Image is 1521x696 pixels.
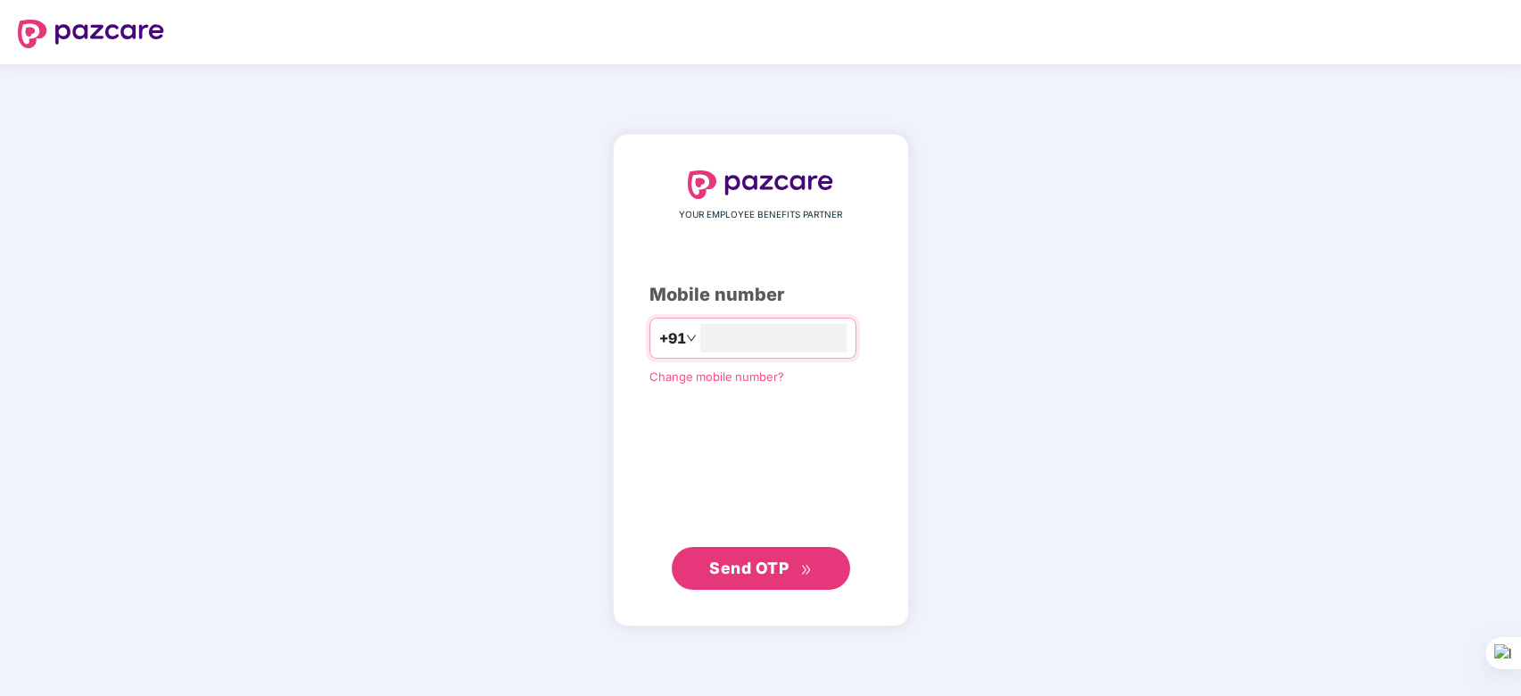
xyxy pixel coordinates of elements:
[649,281,872,309] div: Mobile number
[672,547,850,590] button: Send OTPdouble-right
[709,559,789,577] span: Send OTP
[688,170,834,199] img: logo
[659,327,686,350] span: +91
[686,333,697,344] span: down
[18,20,164,48] img: logo
[649,369,784,384] a: Change mobile number?
[800,564,812,576] span: double-right
[679,208,842,222] span: YOUR EMPLOYEE BENEFITS PARTNER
